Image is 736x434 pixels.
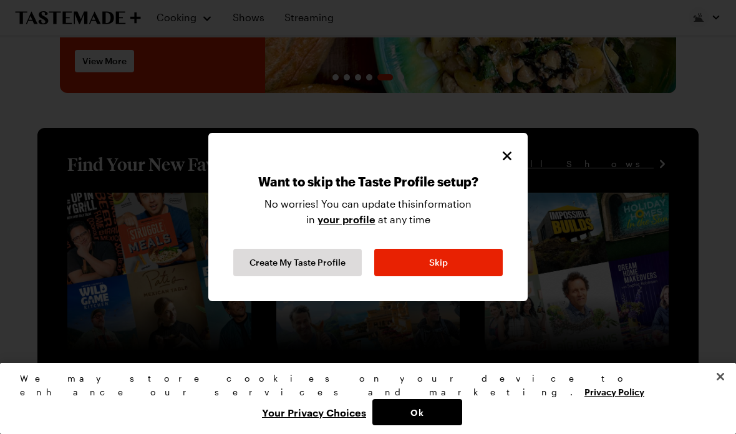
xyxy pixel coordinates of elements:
[374,249,503,276] button: Skip Taste Profile
[499,148,515,164] button: Close
[707,363,734,390] button: Close
[20,372,705,425] div: Privacy
[233,249,362,276] button: Continue Taste Profile
[317,212,375,226] a: your profile
[584,385,644,397] a: More information about your privacy, opens in a new tab
[429,256,448,269] span: Skip
[264,196,472,236] p: No worries! You can update this information in at any time
[256,399,372,425] button: Your Privacy Choices
[258,174,478,196] p: Want to skip the Taste Profile setup?
[20,372,705,399] div: We may store cookies on your device to enhance our services and marketing.
[372,399,462,425] button: Ok
[249,256,346,269] span: Create My Taste Profile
